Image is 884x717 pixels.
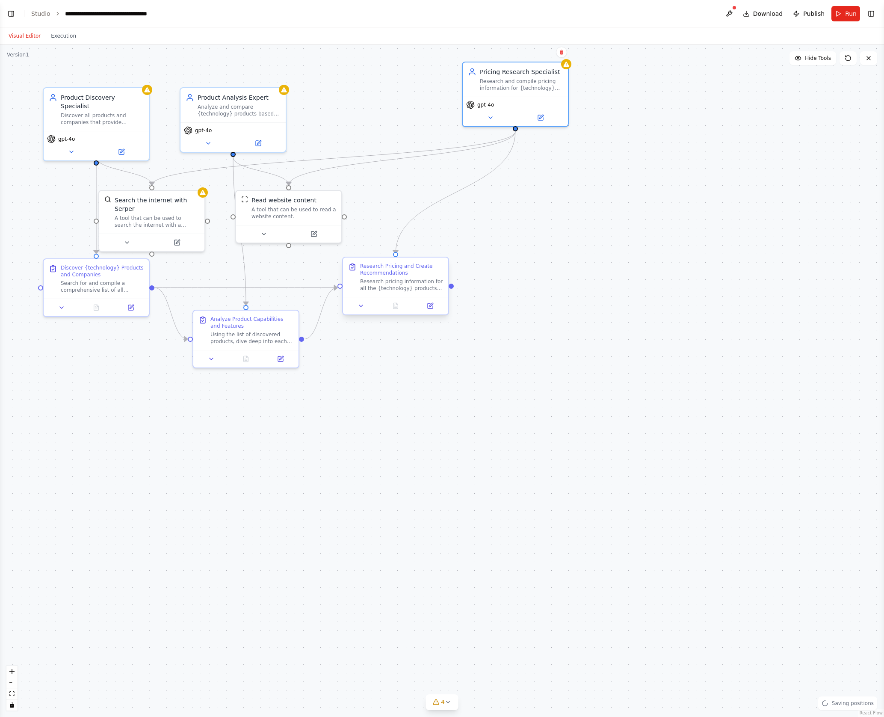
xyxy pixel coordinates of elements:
[195,127,212,134] span: gpt-4o
[92,157,156,185] g: Edge from f3afd6d4-c380-4bea-9a73-52f92ccffb97 to cc98cd0a-8621-4f78-aabb-ba0a588011b1
[229,157,250,305] g: Edge from 239adde3-66e9-4e38-a42a-2815e3aa8fd9 to ea6e635a-fcd5-4637-a03a-d2d99bdf6f19
[92,157,101,254] g: Edge from f3afd6d4-c380-4bea-9a73-52f92ccffb97 to 503256bf-9f8f-4692-bf82-4d620d56d55d
[556,47,567,58] button: Delete node
[480,68,563,76] div: Pricing Research Specialist
[115,196,199,213] div: Search the internet with Serper
[198,104,281,117] div: Analyze and compare {technology} products based on their capabilities, features, and technical sp...
[5,8,17,20] button: Show left sidebar
[803,9,825,18] span: Publish
[116,302,145,313] button: Open in side panel
[360,278,443,292] div: Research pricing information for all the {technology} products identified, including subscription...
[58,136,75,142] span: gpt-4o
[210,316,293,329] div: Analyze Product Capabilities and Features
[480,78,563,92] div: Research and compile pricing information for {technology} products, identify pricing models, and ...
[31,10,50,17] a: Studio
[832,700,874,707] span: Saving positions
[241,196,248,203] img: ScrapeWebsiteTool
[235,190,342,243] div: ScrapeWebsiteToolRead website contentA tool that can be used to read a website content.
[391,131,520,254] g: Edge from 2dff0501-8c50-43fb-b967-f15a05815c07 to a27e01ad-8db3-448a-a269-780803d22ba5
[115,215,199,228] div: A tool that can be used to search the internet with a search_query. Supports different search typ...
[6,699,18,711] button: toggle interactivity
[441,698,445,706] span: 4
[78,302,115,313] button: No output available
[97,147,145,157] button: Open in side panel
[477,101,494,108] span: gpt-4o
[198,93,281,102] div: Product Analysis Expert
[43,258,150,317] div: Discover {technology} Products and CompaniesSearch for and compile a comprehensive list of all pr...
[805,55,831,62] span: Hide Tools
[462,62,569,127] div: Pricing Research SpecialistResearch and compile pricing information for {technology} products, id...
[46,31,81,41] button: Execution
[6,666,18,711] div: React Flow controls
[61,264,144,278] div: Discover {technology} Products and Companies
[3,31,46,41] button: Visual Editor
[61,280,144,293] div: Search for and compile a comprehensive list of all products that provide {technology} solutions. ...
[378,301,414,311] button: No output available
[865,8,877,20] button: Show right sidebar
[192,310,299,368] div: Analyze Product Capabilities and FeaturesUsing the list of discovered products, dive deep into ea...
[342,258,449,317] div: Research Pricing and Create RecommendationsResearch pricing information for all the {technology} ...
[98,190,205,252] div: SerperDevToolSearch the internet with SerperA tool that can be used to search the internet with a...
[251,196,316,204] div: Read website content
[153,237,201,248] button: Open in side panel
[228,354,264,364] button: No output available
[753,9,783,18] span: Download
[154,284,188,344] g: Edge from 503256bf-9f8f-4692-bf82-4d620d56d55d to ea6e635a-fcd5-4637-a03a-d2d99bdf6f19
[860,711,883,715] a: React Flow attribution
[6,666,18,677] button: zoom in
[6,688,18,699] button: fit view
[304,284,337,344] g: Edge from ea6e635a-fcd5-4637-a03a-d2d99bdf6f19 to a27e01ad-8db3-448a-a269-780803d22ba5
[789,6,828,21] button: Publish
[43,87,150,161] div: Product Discovery SpecialistDiscover all products and companies that provide {technology} solutio...
[789,51,836,65] button: Hide Tools
[61,112,144,126] div: Discover all products and companies that provide {technology} solutions, creating a comprehensive...
[290,229,338,239] button: Open in side panel
[426,694,458,710] button: 4
[831,6,860,21] button: Run
[61,93,144,110] div: Product Discovery Specialist
[6,677,18,688] button: zoom out
[266,354,295,364] button: Open in side panel
[234,138,282,148] button: Open in side panel
[251,206,336,220] div: A tool that can be used to read a website content.
[229,157,293,185] g: Edge from 239adde3-66e9-4e38-a42a-2815e3aa8fd9 to d31b0452-d7a8-4320-a628-6b5e603db4e2
[148,131,520,185] g: Edge from 2dff0501-8c50-43fb-b967-f15a05815c07 to cc98cd0a-8621-4f78-aabb-ba0a588011b1
[845,9,857,18] span: Run
[31,9,161,18] nav: breadcrumb
[7,51,29,58] div: Version 1
[284,131,520,185] g: Edge from 2dff0501-8c50-43fb-b967-f15a05815c07 to d31b0452-d7a8-4320-a628-6b5e603db4e2
[739,6,786,21] button: Download
[415,301,445,311] button: Open in side panel
[360,263,443,276] div: Research Pricing and Create Recommendations
[210,331,293,345] div: Using the list of discovered products, dive deep into each product's website and documentation to...
[154,284,337,292] g: Edge from 503256bf-9f8f-4692-bf82-4d620d56d55d to a27e01ad-8db3-448a-a269-780803d22ba5
[104,196,111,203] img: SerperDevTool
[516,113,565,123] button: Open in side panel
[180,87,287,153] div: Product Analysis ExpertAnalyze and compare {technology} products based on their capabilities, fea...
